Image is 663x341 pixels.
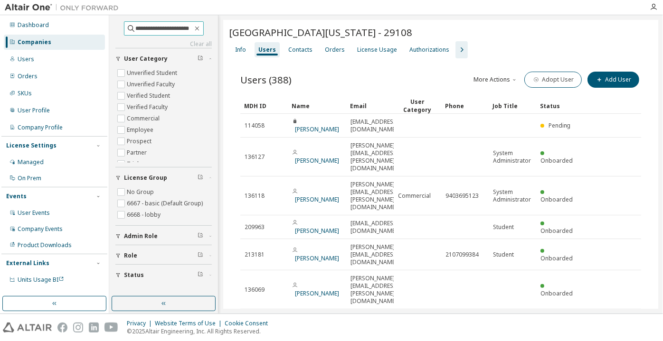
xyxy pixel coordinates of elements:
span: 136127 [245,153,265,161]
div: SKUs [18,90,32,97]
button: Add User [587,72,639,88]
span: [PERSON_NAME][EMAIL_ADDRESS][PERSON_NAME][DOMAIN_NAME] [350,275,398,305]
a: [PERSON_NAME] [295,227,339,235]
div: Events [6,193,27,200]
div: Company Events [18,225,63,233]
span: 136069 [245,286,265,294]
span: Commercial [398,192,431,200]
a: [PERSON_NAME] [295,125,339,133]
div: Privacy [127,320,155,327]
div: Status [540,98,580,113]
button: User Category [115,48,212,69]
div: Cookie Consent [225,320,274,327]
a: [PERSON_NAME] [295,195,339,203]
button: Adopt User [524,72,582,88]
div: MDH ID [244,98,284,113]
span: [EMAIL_ADDRESS][DOMAIN_NAME] [350,118,398,133]
span: Status [124,271,144,279]
button: License Group [115,167,212,188]
span: [GEOGRAPHIC_DATA][US_STATE] - 29108 [229,26,412,39]
div: Companies [18,38,51,46]
button: More Actions [473,72,519,88]
label: 6667 - basic (Default Group) [127,198,205,209]
label: Verified Faculty [127,101,170,113]
a: [PERSON_NAME] [295,157,339,165]
div: External Links [6,259,49,267]
span: Onboarded [540,289,573,297]
div: Job Title [493,98,532,113]
div: Company Profile [18,124,63,131]
span: Student [493,251,514,258]
label: Unverified Student [127,67,179,79]
div: Website Terms of Use [155,320,225,327]
span: Role [124,252,137,259]
div: Orders [18,73,38,80]
label: Commercial [127,113,161,124]
label: Verified Student [127,90,172,101]
button: Admin Role [115,226,212,247]
div: Dashboard [18,21,49,29]
div: Name [292,98,342,113]
span: Clear filter [198,271,203,279]
span: 2107099384 [445,251,479,258]
span: 114058 [245,122,265,129]
span: Clear filter [198,232,203,240]
label: Trial [127,158,141,170]
label: Partner [127,147,149,158]
a: [PERSON_NAME] [295,289,339,297]
span: Units Usage BI [18,276,64,284]
label: Employee [127,124,155,136]
span: 209963 [245,223,265,231]
div: Orders [325,46,345,54]
span: Pending [549,121,571,129]
span: 213181 [245,251,265,258]
span: 9403695123 [445,192,479,200]
button: Status [115,265,212,286]
img: youtube.svg [104,323,118,332]
img: Altair One [5,3,123,12]
img: instagram.svg [73,323,83,332]
span: Onboarded [540,157,573,165]
span: Onboarded [540,254,573,262]
img: facebook.svg [57,323,67,332]
span: License Group [124,174,167,182]
span: [PERSON_NAME][EMAIL_ADDRESS][PERSON_NAME][DOMAIN_NAME] [350,181,398,211]
div: License Settings [6,142,57,149]
div: Authorizations [409,46,449,54]
span: [EMAIL_ADDRESS][DOMAIN_NAME] [350,220,398,235]
span: System Administrator [493,149,532,165]
label: Prospect [127,136,153,147]
span: Clear filter [198,174,203,182]
div: Managed [18,158,44,166]
button: Role [115,245,212,266]
span: Clear filter [198,55,203,63]
span: System Administrator [493,188,532,203]
span: Onboarded [540,227,573,235]
span: [PERSON_NAME][EMAIL_ADDRESS][PERSON_NAME][DOMAIN_NAME] [350,142,398,172]
a: [PERSON_NAME] [295,254,339,262]
span: Users (388) [240,73,292,86]
div: Phone [445,98,485,113]
label: No Group [127,186,156,198]
div: Users [18,55,34,63]
label: 6668 - lobby [127,209,162,221]
span: Admin Role [124,232,158,240]
div: On Prem [18,175,41,182]
img: linkedin.svg [89,323,99,332]
span: [PERSON_NAME][EMAIL_ADDRESS][DOMAIN_NAME] [350,243,398,266]
img: altair_logo.svg [3,323,52,332]
span: Clear filter [198,252,203,259]
div: Contacts [288,46,313,54]
span: Onboarded [540,195,573,203]
span: 136118 [245,192,265,200]
span: Student [493,223,514,231]
a: Clear all [115,40,212,48]
div: Users [258,46,276,54]
div: License Usage [357,46,397,54]
div: User Events [18,209,50,217]
div: Product Downloads [18,241,72,249]
div: User Profile [18,107,50,114]
p: © 2025 Altair Engineering, Inc. All Rights Reserved. [127,327,274,335]
label: Unverified Faculty [127,79,177,90]
div: Email [350,98,390,113]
